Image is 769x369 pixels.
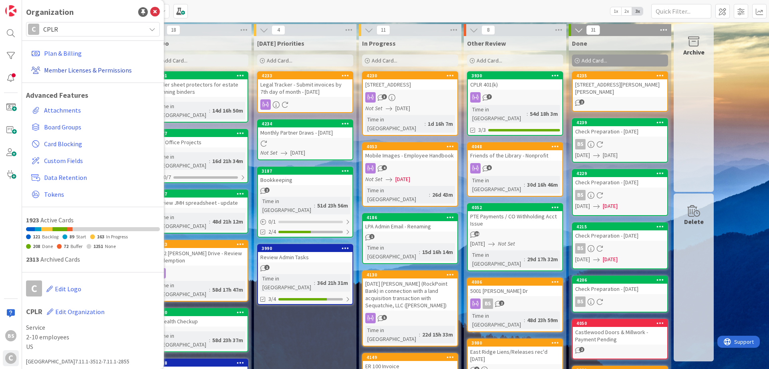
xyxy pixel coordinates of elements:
span: 2x [621,7,632,15]
span: : [425,119,426,128]
span: 10 [474,231,479,236]
span: : [524,180,525,189]
span: US [26,342,160,351]
div: 4006 [471,279,562,285]
h1: CPLR [26,303,160,320]
a: Card Blocking [28,137,160,151]
div: Check Preparation - [DATE] [573,230,667,241]
span: 2 [264,188,270,193]
div: BS [468,298,562,309]
div: 4239 [576,120,667,125]
div: 48d 21h 12m [210,217,245,226]
div: 3980 [471,340,562,346]
span: Done [572,39,587,47]
div: 4177LPA Office Projects [153,130,248,147]
span: 89 [69,234,74,240]
div: 2002 [PERSON_NAME] Drive - Review Redemption [153,248,248,266]
span: : [524,316,525,325]
span: : [209,106,210,115]
div: PTE Payments / CO Withholding Acct Issue [468,211,562,229]
span: 2 [579,347,584,352]
div: 3990Review Admin Tasks [258,245,352,262]
div: 3830 [153,309,248,316]
i: Not Set [365,175,382,183]
span: : [419,248,420,256]
div: 3980East Ridge Liens/Releases rec'd [DATE] [468,339,562,364]
span: Backlog [42,234,58,240]
div: 4229 [576,171,667,176]
div: 4235[STREET_ADDRESS][PERSON_NAME][PERSON_NAME] [573,72,667,97]
div: 4053 [366,144,457,149]
div: 4215 [576,224,667,230]
div: 14d 16h 50m [210,106,245,115]
div: C [5,353,16,364]
div: Time in [GEOGRAPHIC_DATA] [470,311,524,329]
span: 2313 [26,255,39,263]
a: Custom Fields [28,153,160,168]
div: Active Cards [26,215,160,225]
div: 4048Friends of the Library - Nonprofit [468,143,562,161]
div: 3830 [157,310,248,315]
div: 4215Check Preparation - [DATE] [573,223,667,241]
div: 26d 43m [430,190,455,199]
span: 2 [499,300,504,306]
div: BS [575,139,586,149]
div: 4130[DATE] [PERSON_NAME] (RockPoint Bank) in connection with a land acquisition transaction with ... [363,271,457,311]
div: Check Preparation - [DATE] [573,126,667,137]
div: Mobile Images - Employee Handbook [363,150,457,161]
div: 4215 [573,223,667,230]
div: Review JMH spreadsheet - update [153,198,248,208]
div: 3930 [468,72,562,79]
div: BS [573,139,667,149]
div: BS [575,296,586,307]
div: 4234Monthly Partner Draws - [DATE] [258,120,352,138]
div: 4233 [258,72,352,79]
span: 4 [272,25,285,35]
a: Attachments [28,103,160,117]
div: C [26,280,42,296]
div: [STREET_ADDRESS][PERSON_NAME][PERSON_NAME] [573,79,667,97]
div: Check Preparation - [DATE] [573,284,667,294]
div: 4230 [363,72,457,79]
div: 4048 [468,143,562,150]
div: 4233Legal Tracker - Submit invoices by 7th day of month - [DATE] [258,72,352,97]
span: [DATE] [395,104,410,113]
div: Time in [GEOGRAPHIC_DATA] [155,281,209,298]
span: 1923 [26,216,39,224]
div: Check Preparation - [DATE] [573,177,667,188]
span: Edit Logo [55,285,81,293]
div: 4186 [363,214,457,221]
span: 121 [33,234,40,240]
span: 1x [610,7,621,15]
div: Review Admin Tasks [258,252,352,262]
div: 4191 [153,72,248,79]
div: Time in [GEOGRAPHIC_DATA] [260,274,314,292]
div: 4235 [576,73,667,79]
div: 3187 [262,168,352,174]
button: Edit Organization [46,303,105,320]
div: 4130 [363,271,457,278]
div: Time in [GEOGRAPHIC_DATA] [470,250,524,268]
div: LPA Admin Email - Renaming [363,221,457,232]
div: BS [573,243,667,254]
div: 3930CPLR 401(k) [468,72,562,90]
div: 0/1 [258,217,352,227]
span: : [209,336,210,345]
span: Other Review [467,39,506,47]
span: Service [26,323,160,332]
div: IT Health Checkup [153,316,248,327]
span: [DATE] [395,175,410,183]
div: Archive [683,47,705,57]
div: Bookkeeping [258,175,352,185]
span: : [209,157,210,165]
span: 3/4 [268,295,276,303]
span: Custom Fields [44,156,157,165]
div: 4230[STREET_ADDRESS] [363,72,457,90]
div: 5001 [PERSON_NAME] Dr [468,286,562,296]
span: [DATE] [603,255,618,264]
div: BS [573,296,667,307]
span: 0/7 [163,173,171,181]
div: 4206 [573,276,667,284]
span: [DATE] [603,151,618,159]
div: Time in [GEOGRAPHIC_DATA] [365,115,425,133]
